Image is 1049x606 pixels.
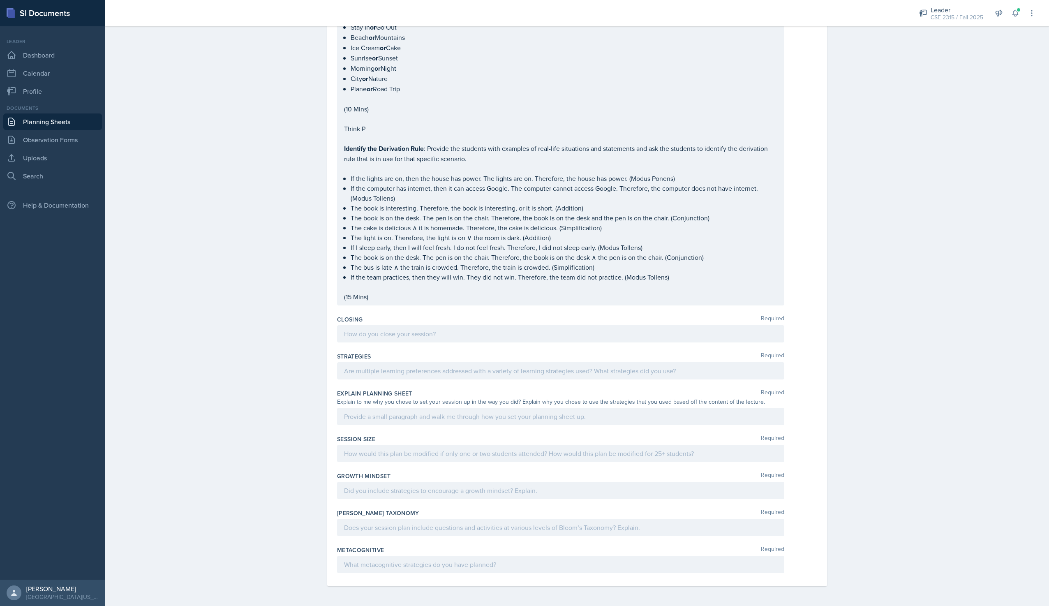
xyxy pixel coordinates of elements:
strong: or [367,84,373,94]
p: Beach Mountains [351,32,777,43]
p: The cake is delicious ∧ it is homemade. Therefore, the cake is delicious. (Simplification) [351,223,777,233]
div: [GEOGRAPHIC_DATA][US_STATE] [26,593,99,601]
p: If the lights are on, then the house has power. The lights are on. Therefore, the house has power... [351,173,777,183]
strong: or [374,64,381,73]
span: Required [761,315,784,324]
a: Dashboard [3,47,102,63]
span: Required [761,472,784,480]
span: Required [761,546,784,554]
p: Sunrise Sunset [351,53,777,63]
p: The book is on the desk. The pen is on the chair. Therefore, the book is on the desk ∧ the pen is... [351,252,777,262]
div: Leader [3,38,102,45]
p: City Nature [351,74,777,84]
div: Help & Documentation [3,197,102,213]
div: Leader [931,5,983,15]
a: Uploads [3,150,102,166]
p: (10 Mins) [344,104,777,114]
p: The bus is late ∧ the train is crowded. Therefore, the train is crowded. (Simplification) [351,262,777,272]
p: If the team practices, then they will win. They did not win. Therefore, the team did not practice... [351,272,777,282]
p: Think P [344,124,777,134]
a: Planning Sheets [3,113,102,130]
div: [PERSON_NAME] [26,585,99,593]
strong: or [380,43,386,53]
label: Strategies [337,352,371,361]
strong: or [372,53,378,63]
strong: or [362,74,368,83]
div: Documents [3,104,102,112]
div: Explain to me why you chose to set your session up in the way you did? Explain why you chose to u... [337,398,784,406]
label: Growth Mindset [337,472,390,480]
p: : Provide the students with examples of real-life situations and statements and ask the students ... [344,143,777,164]
p: Morning Night [351,63,777,74]
p: Plane Road Trip [351,84,777,94]
span: Required [761,352,784,361]
p: Stay In Go Out [351,22,777,32]
span: Required [761,389,784,398]
p: If the computer has internet, then it can access Google. The computer cannot access Google. There... [351,183,777,203]
p: The book is on the desk. The pen is on the chair. Therefore, the book is on the desk and the pen ... [351,213,777,223]
label: Metacognitive [337,546,384,554]
label: [PERSON_NAME] Taxonomy [337,509,419,517]
p: The book is interesting. Therefore, the book is interesting, or it is short. (Addition) [351,203,777,213]
div: CSE 2315 / Fall 2025 [931,13,983,22]
a: Calendar [3,65,102,81]
strong: Identify the Derivation Rule [344,144,424,153]
a: Observation Forms [3,132,102,148]
strong: or [370,23,376,32]
p: (15 Mins) [344,292,777,302]
p: The light is on. Therefore, the light is on ∨ the room is dark. (Addition) [351,233,777,243]
p: Ice Cream Cake [351,43,777,53]
p: If I sleep early, then I will feel fresh. I do not feel fresh. Therefore, I did not sleep early. ... [351,243,777,252]
label: Closing [337,315,363,324]
strong: or [369,33,375,42]
span: Required [761,435,784,443]
a: Search [3,168,102,184]
label: Explain Planning Sheet [337,389,412,398]
label: Session Size [337,435,375,443]
a: Profile [3,83,102,99]
span: Required [761,509,784,517]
